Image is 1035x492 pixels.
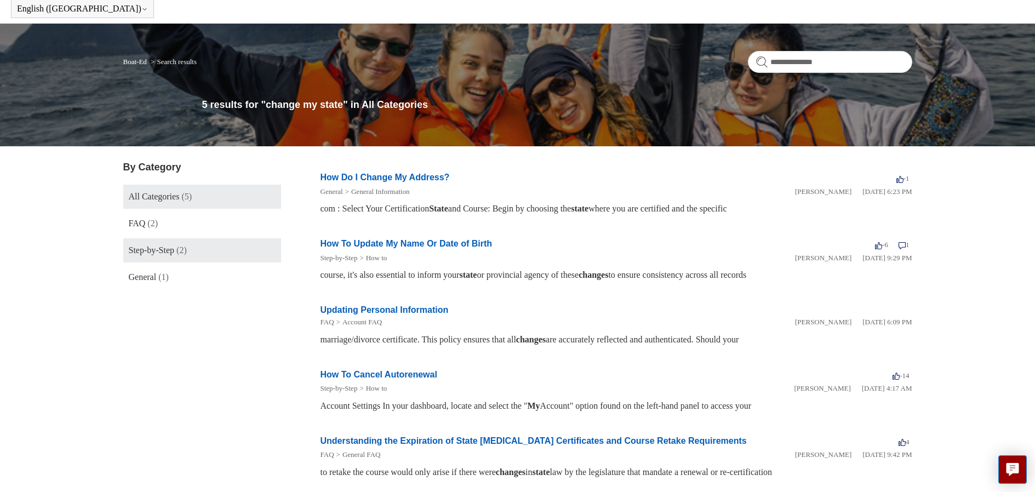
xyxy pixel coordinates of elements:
li: Step-by-Step [321,253,358,264]
div: to retake the course would only arise if there were in law by the legislature that mandate a rene... [321,466,912,479]
a: How to [366,254,387,262]
a: General Information [351,187,409,196]
li: Account FAQ [334,317,382,328]
span: General [129,272,157,282]
span: (1) [158,272,169,282]
a: How to [366,384,387,392]
a: How To Update My Name Or Date of Birth [321,239,493,248]
div: marriage/divorce certificate. This policy ensures that all are accurately reflected and authentic... [321,333,912,346]
button: Live chat [998,455,1027,484]
div: Account Settings In your dashboard, locate and select the " Account" option found on the left-han... [321,399,912,413]
a: General FAQ [342,450,380,459]
em: changes [579,270,608,279]
a: Updating Personal Information [321,305,449,314]
a: Boat-Ed [123,58,147,66]
li: Step-by-Step [321,383,358,394]
time: 01/05/2024, 18:23 [862,187,912,196]
time: 03/16/2022, 21:42 [862,450,912,459]
li: General [321,186,343,197]
h1: 5 results for "change my state" in All Categories [202,98,912,112]
li: FAQ [321,317,334,328]
div: course, it's also essential to inform your or provincial agency of these to ensure consistency ac... [321,268,912,282]
em: State [429,204,448,213]
em: state [571,204,588,213]
div: com : Select Your Certification and Course: Begin by choosing the where you are certified and the... [321,202,912,215]
span: 4 [899,438,910,446]
span: -1 [896,174,910,182]
a: General (1) [123,265,281,289]
li: [PERSON_NAME] [795,449,851,460]
span: (5) [181,192,192,201]
li: Boat-Ed [123,58,149,66]
li: [PERSON_NAME] [795,317,851,328]
button: English ([GEOGRAPHIC_DATA]) [17,4,148,14]
a: How To Cancel Autorenewal [321,370,437,379]
li: [PERSON_NAME] [795,253,851,264]
span: All Categories [129,192,180,201]
span: (2) [147,219,158,228]
li: [PERSON_NAME] [795,186,851,197]
input: Search [748,51,912,73]
li: FAQ [321,449,334,460]
time: 01/05/2024, 18:09 [862,318,912,326]
em: changes [516,335,546,344]
li: How to [357,253,387,264]
a: Step-by-Step [321,384,358,392]
a: Account FAQ [342,318,382,326]
span: (2) [176,245,187,255]
em: My [527,401,540,410]
a: Understanding the Expiration of State [MEDICAL_DATA] Certificates and Course Retake Requirements [321,436,747,445]
li: [PERSON_NAME] [794,383,850,394]
em: changes [496,467,525,477]
a: All Categories (5) [123,185,281,209]
a: General [321,187,343,196]
time: 03/16/2022, 04:17 [862,384,912,392]
li: How to [357,383,387,394]
span: Step-by-Step [129,245,175,255]
time: 03/15/2022, 21:29 [862,254,912,262]
li: General Information [343,186,410,197]
em: state [533,467,550,477]
span: FAQ [129,219,146,228]
a: Step-by-Step (2) [123,238,281,262]
em: state [459,270,477,279]
h3: By Category [123,160,281,175]
a: Step-by-Step [321,254,358,262]
span: -6 [875,241,888,249]
span: -14 [893,371,909,380]
a: FAQ [321,318,334,326]
a: FAQ (2) [123,211,281,236]
li: Search results [148,58,197,66]
li: General FAQ [334,449,381,460]
a: FAQ [321,450,334,459]
span: 1 [899,241,910,249]
a: How Do I Change My Address? [321,173,450,182]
